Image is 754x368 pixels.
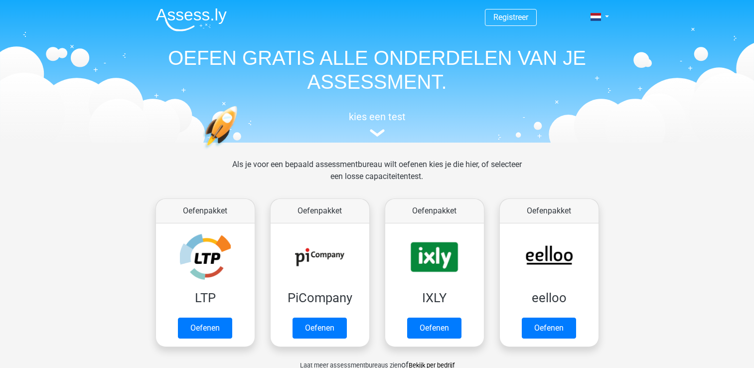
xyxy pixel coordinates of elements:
[156,8,227,31] img: Assessly
[224,159,530,194] div: Als je voor een bepaald assessmentbureau wilt oefenen kies je die hier, of selecteer een losse ca...
[148,46,606,94] h1: OEFEN GRATIS ALLE ONDERDELEN VAN JE ASSESSMENT.
[522,318,576,339] a: Oefenen
[493,12,528,22] a: Registreer
[203,106,276,196] img: oefenen
[370,129,385,137] img: assessment
[148,111,606,123] h5: kies een test
[407,318,461,339] a: Oefenen
[148,111,606,137] a: kies een test
[293,318,347,339] a: Oefenen
[178,318,232,339] a: Oefenen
